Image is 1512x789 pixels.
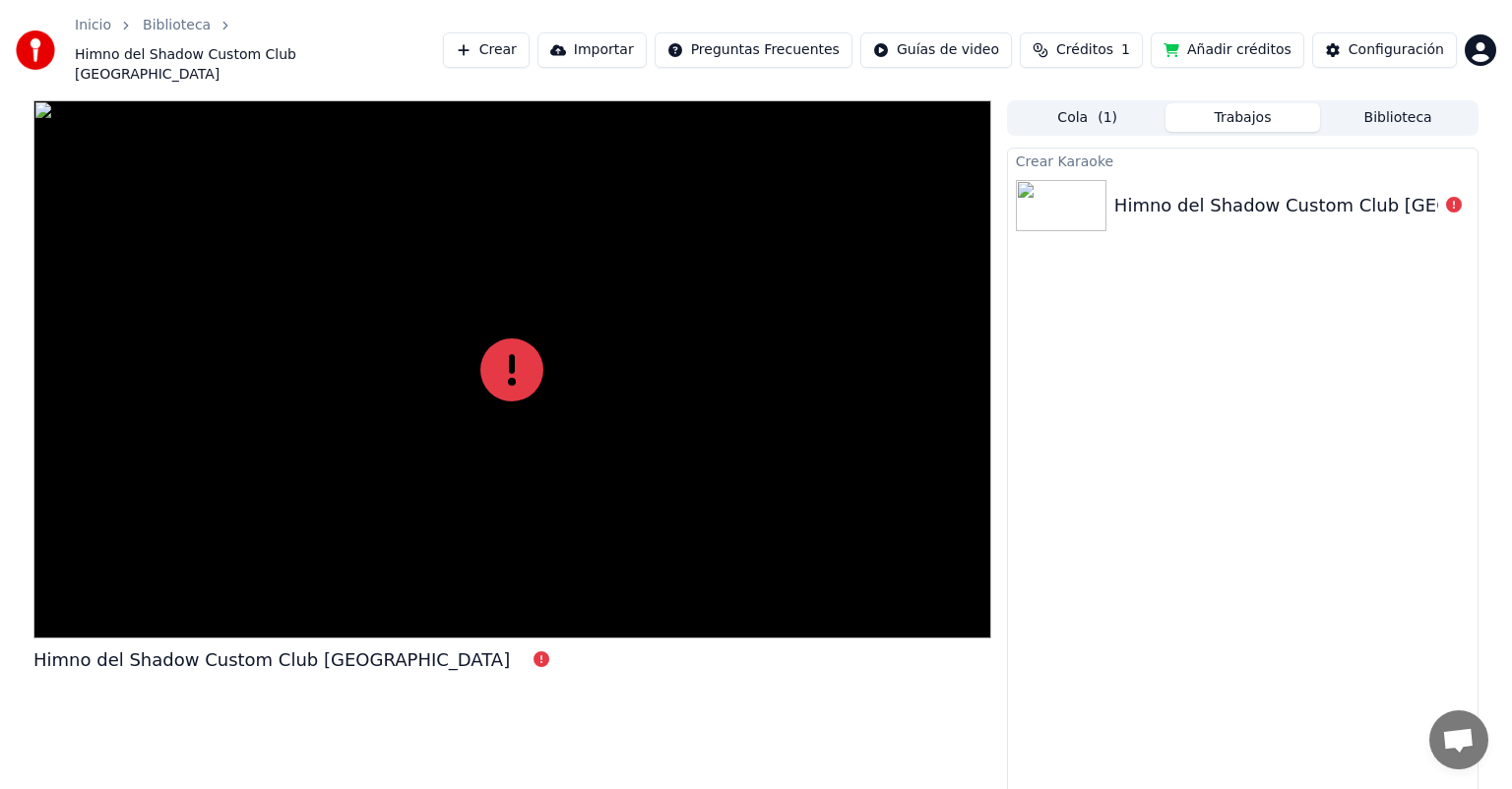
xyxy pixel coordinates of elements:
button: Biblioteca [1320,103,1476,132]
a: Biblioteca [143,16,211,35]
a: Chat abierto [1429,710,1488,769]
button: Configuración [1312,32,1457,68]
div: Crear Karaoke [1008,149,1478,172]
span: Himno del Shadow Custom Club [GEOGRAPHIC_DATA] [75,45,443,85]
button: Cola [1010,103,1165,132]
img: youka [16,30,55,70]
button: Importar [537,32,647,68]
div: Himno del Shadow Custom Club [GEOGRAPHIC_DATA] [33,646,510,674]
button: Preguntas Frecuentes [655,32,852,68]
span: 1 [1121,40,1130,60]
button: Créditos1 [1020,32,1143,68]
nav: breadcrumb [75,16,443,85]
button: Guías de video [860,32,1012,68]
div: Configuración [1349,40,1444,60]
a: Inicio [75,16,111,35]
span: ( 1 ) [1098,108,1117,128]
button: Añadir créditos [1151,32,1304,68]
span: Créditos [1056,40,1113,60]
button: Trabajos [1165,103,1321,132]
button: Crear [443,32,530,68]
